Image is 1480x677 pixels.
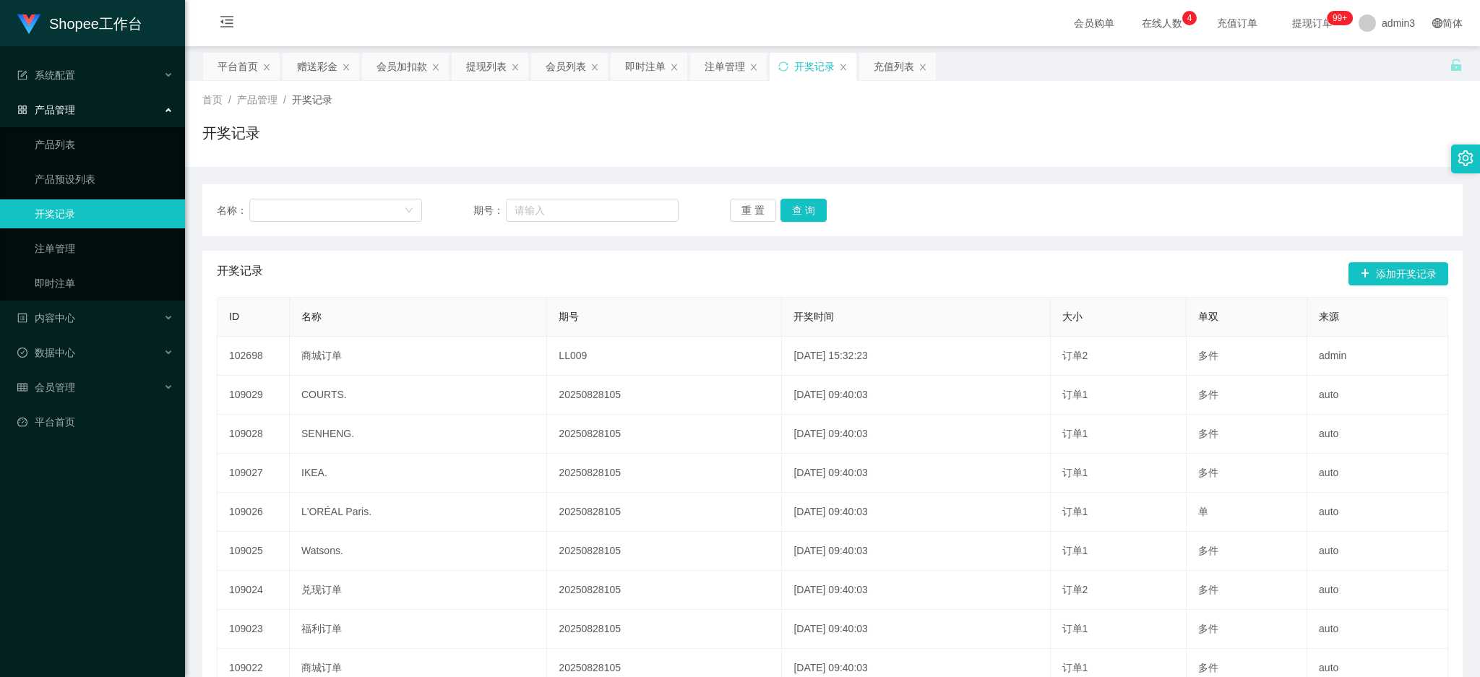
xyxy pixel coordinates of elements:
i: 图标: close [342,63,350,72]
span: 订单1 [1062,389,1088,400]
span: 名称： [217,203,249,218]
sup: 216 [1327,11,1353,25]
i: 图标: close [511,63,520,72]
span: 产品管理 [237,94,277,105]
td: Watsons. [290,532,547,571]
span: 多件 [1198,662,1218,673]
td: 109025 [218,532,290,571]
td: [DATE] 09:40:03 [782,493,1050,532]
td: 20250828105 [547,610,782,649]
a: 开奖记录 [35,199,173,228]
span: 订单2 [1062,584,1088,595]
td: L'ORÉAL Paris. [290,493,547,532]
td: [DATE] 09:40:03 [782,610,1050,649]
td: SENHENG. [290,415,547,454]
span: 大小 [1062,311,1083,322]
span: 会员管理 [17,381,75,393]
td: 109027 [218,454,290,493]
span: 开奖记录 [217,262,263,285]
i: 图标: table [17,382,27,392]
i: 图标: form [17,70,27,80]
i: 图标: unlock [1450,59,1463,72]
td: [DATE] 09:40:03 [782,454,1050,493]
a: 产品预设列表 [35,165,173,194]
i: 图标: close [749,63,758,72]
h1: 开奖记录 [202,122,260,144]
td: 20250828105 [547,532,782,571]
img: logo.9652507e.png [17,14,40,35]
h1: Shopee工作台 [49,1,142,47]
span: 多件 [1198,467,1218,478]
i: 图标: close [670,63,679,72]
td: 109026 [218,493,290,532]
div: 即时注单 [625,53,666,80]
i: 图标: profile [17,313,27,323]
div: 会员列表 [546,53,586,80]
span: 充值订单 [1210,18,1265,28]
span: 订单1 [1062,662,1088,673]
input: 请输入 [506,199,679,222]
div: 开奖记录 [794,53,835,80]
td: [DATE] 09:40:03 [782,415,1050,454]
i: 图标: setting [1458,150,1473,166]
i: 图标: sync [778,61,788,72]
td: auto [1307,454,1448,493]
td: 20250828105 [547,571,782,610]
span: 多件 [1198,389,1218,400]
td: 商城订单 [290,337,547,376]
td: IKEA. [290,454,547,493]
span: 内容中心 [17,312,75,324]
div: 赠送彩金 [297,53,337,80]
a: 即时注单 [35,269,173,298]
p: 4 [1187,11,1192,25]
td: admin [1307,337,1448,376]
span: 多件 [1198,584,1218,595]
i: 图标: appstore-o [17,105,27,115]
a: 图标: dashboard平台首页 [17,408,173,436]
td: 福利订单 [290,610,547,649]
i: 图标: global [1432,18,1442,28]
div: 提现列表 [466,53,507,80]
td: [DATE] 09:40:03 [782,532,1050,571]
span: 名称 [301,311,322,322]
i: 图标: check-circle-o [17,348,27,358]
button: 重 置 [730,199,776,222]
span: 订单1 [1062,467,1088,478]
span: 系统配置 [17,69,75,81]
span: 提现订单 [1285,18,1340,28]
td: auto [1307,571,1448,610]
button: 图标: plus添加开奖记录 [1348,262,1448,285]
span: 在线人数 [1135,18,1189,28]
td: auto [1307,610,1448,649]
i: 图标: close [918,63,927,72]
a: Shopee工作台 [17,17,142,29]
td: COURTS. [290,376,547,415]
td: [DATE] 09:40:03 [782,571,1050,610]
td: auto [1307,415,1448,454]
span: 首页 [202,94,223,105]
button: 查 询 [780,199,827,222]
div: 充值列表 [874,53,914,80]
i: 图标: down [405,206,413,216]
div: 平台首页 [218,53,258,80]
td: 20250828105 [547,493,782,532]
td: 109023 [218,610,290,649]
a: 注单管理 [35,234,173,263]
span: 开奖时间 [793,311,834,322]
i: 图标: menu-fold [202,1,251,47]
span: 来源 [1319,311,1339,322]
td: 20250828105 [547,454,782,493]
td: auto [1307,493,1448,532]
span: 订单1 [1062,623,1088,634]
span: 期号 [559,311,579,322]
span: 单 [1198,506,1208,517]
span: ID [229,311,239,322]
td: 兑现订单 [290,571,547,610]
span: / [283,94,286,105]
i: 图标: close [590,63,599,72]
span: 多件 [1198,545,1218,556]
div: 注单管理 [705,53,745,80]
td: 109029 [218,376,290,415]
span: 开奖记录 [292,94,332,105]
span: / [228,94,231,105]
